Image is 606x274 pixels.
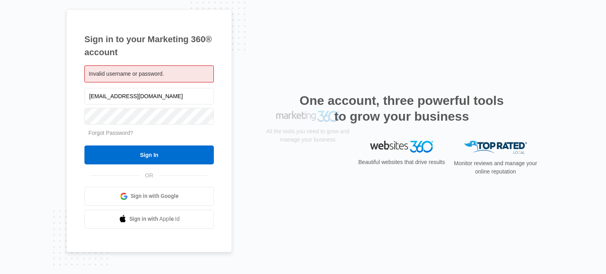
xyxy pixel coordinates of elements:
span: OR [140,171,159,180]
input: Sign In [84,145,214,164]
img: Marketing 360 [276,141,339,152]
img: Websites 360 [370,141,433,152]
a: Sign in with Apple Id [84,210,214,229]
h2: One account, three powerful tools to grow your business [297,93,506,124]
p: All the tools you need to grow and manage your business [264,157,352,174]
span: Sign in with Apple Id [129,215,180,223]
p: Monitor reviews and manage your online reputation [451,159,540,176]
h1: Sign in to your Marketing 360® account [84,33,214,59]
a: Sign in with Google [84,187,214,206]
a: Forgot Password? [88,130,133,136]
p: Beautiful websites that drive results [357,158,446,166]
img: Top Rated Local [464,141,527,154]
span: Sign in with Google [131,192,179,200]
span: Invalid username or password. [89,71,164,77]
input: Email [84,88,214,104]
